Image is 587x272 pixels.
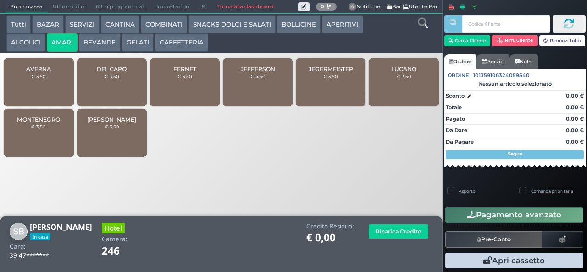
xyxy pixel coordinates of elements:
[10,243,26,250] h4: Card:
[444,81,586,87] div: Nessun articolo selezionato
[250,73,266,79] small: € 4,50
[31,124,46,129] small: € 3,50
[173,66,196,72] span: FERNET
[446,104,462,111] strong: Totale
[31,73,46,79] small: € 3,50
[492,35,538,46] button: Rim. Cliente
[508,151,522,157] strong: Segue
[566,104,584,111] strong: 0,00 €
[445,207,583,223] button: Pagamento avanzato
[566,116,584,122] strong: 0,00 €
[5,0,48,13] span: Punto cassa
[566,127,584,133] strong: 0,00 €
[17,116,60,123] span: MONTENEGRO
[48,0,91,13] span: Ultimi ordini
[566,139,584,145] strong: 0,00 €
[10,223,28,241] img: Sabrina Belingheri
[102,245,145,257] h1: 246
[87,116,136,123] span: [PERSON_NAME]
[155,33,208,52] button: CAFFETTERIA
[531,188,573,194] label: Comanda prioritaria
[277,15,321,33] button: BOLLICINE
[65,15,99,33] button: SERVIZI
[102,236,127,243] h4: Camera:
[6,33,45,52] button: ALCOLICI
[30,222,92,232] b: [PERSON_NAME]
[91,0,151,13] span: Ritiri programmati
[105,124,119,129] small: € 3,50
[444,54,476,69] a: Ordine
[306,232,354,244] h1: € 0,00
[32,15,64,33] button: BAZAR
[322,15,363,33] button: APERITIVI
[446,139,474,145] strong: Da Pagare
[141,15,187,33] button: COMBINATI
[30,233,50,240] span: In casa
[26,66,51,72] span: AVERNA
[212,0,278,13] a: Torna alla dashboard
[188,15,276,33] button: SNACKS DOLCI E SALATI
[101,15,139,33] button: CANTINA
[177,73,192,79] small: € 3,50
[6,15,31,33] button: Tutti
[323,73,338,79] small: € 3,50
[509,54,537,69] a: Note
[122,33,154,52] button: GELATI
[309,66,353,72] span: JEGERMEISTER
[446,92,465,100] strong: Sconto
[102,223,125,233] h3: Hotel
[151,0,196,13] span: Impostazioni
[444,35,491,46] button: Cerca Cliente
[369,224,428,239] button: Ricarica Credito
[566,93,584,99] strong: 0,00 €
[349,3,357,11] span: 0
[473,72,530,79] span: 101359106324059540
[47,33,78,52] button: AMARI
[397,73,411,79] small: € 3,50
[445,253,583,268] button: Apri cassetto
[459,188,476,194] label: Asporto
[79,33,120,52] button: BEVANDE
[476,54,509,69] a: Servizi
[105,73,119,79] small: € 3,50
[321,3,324,10] b: 0
[448,72,472,79] span: Ordine :
[446,127,467,133] strong: Da Dare
[539,35,586,46] button: Rimuovi tutto
[462,15,550,33] input: Codice Cliente
[391,66,416,72] span: LUCANO
[97,66,127,72] span: DEL CAPO
[241,66,275,72] span: JEFFERSON
[445,231,543,248] button: Pre-Conto
[446,116,465,122] strong: Pagato
[306,223,354,230] h4: Credito Residuo:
